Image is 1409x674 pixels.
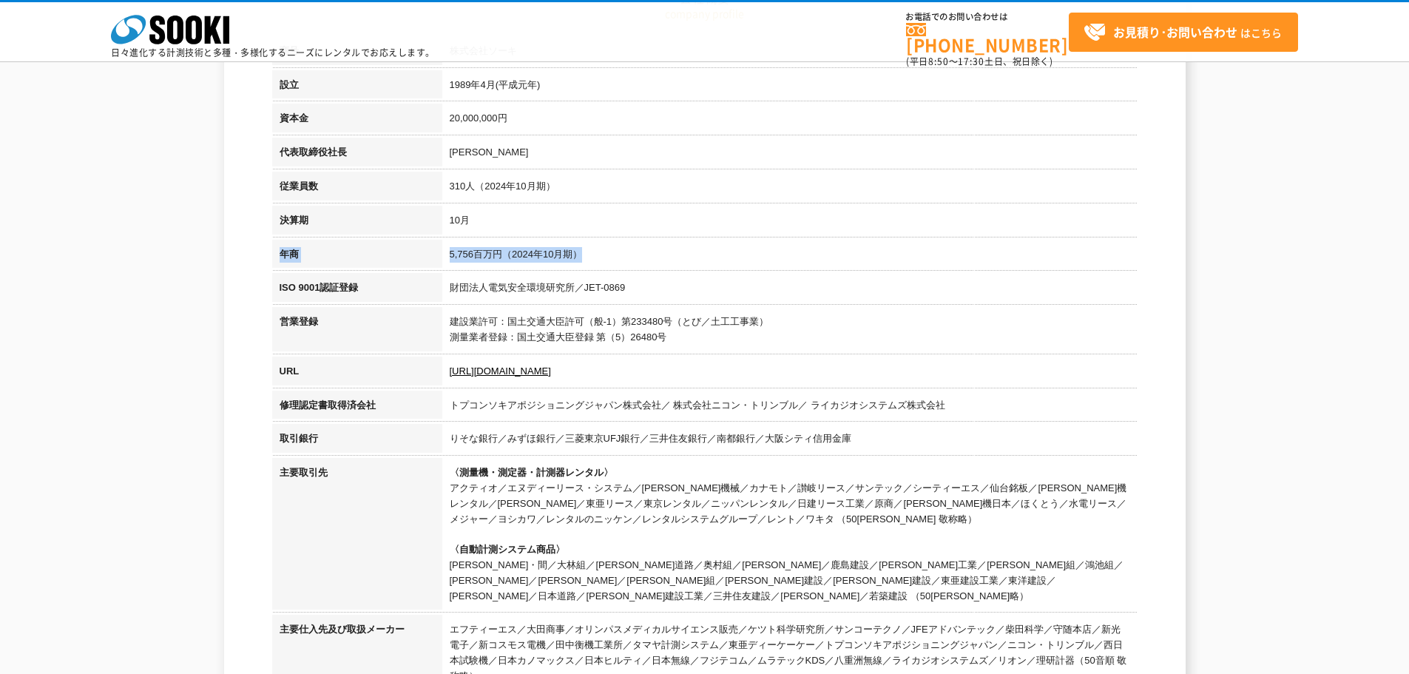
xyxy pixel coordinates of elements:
th: 従業員数 [272,172,442,206]
td: 財団法人電気安全環境研究所／JET-0869 [442,273,1138,307]
td: 310人（2024年10月期） [442,172,1138,206]
span: はこちら [1084,21,1282,44]
span: (平日 ～ 土日、祝日除く) [906,55,1052,68]
td: [PERSON_NAME] [442,138,1138,172]
td: 10月 [442,206,1138,240]
th: 代表取締役社長 [272,138,442,172]
a: [URL][DOMAIN_NAME] [450,365,551,377]
th: 主要取引先 [272,458,442,615]
span: 〈自動計測システム商品〉 [450,544,565,555]
td: アクティオ／エヌディーリース・システム／[PERSON_NAME]機械／カナモト／讃岐リース／サンテック／シーティーエス／仙台銘板／[PERSON_NAME]機レンタル／[PERSON_NAME... [442,458,1138,615]
th: 取引銀行 [272,424,442,458]
td: 5,756百万円（2024年10月期） [442,240,1138,274]
th: 資本金 [272,104,442,138]
span: 8:50 [928,55,949,68]
th: 設立 [272,70,442,104]
th: 修理認定書取得済会社 [272,391,442,425]
strong: お見積り･お問い合わせ [1113,23,1237,41]
span: 〈測量機・測定器・計測器レンタル〉 [450,467,613,478]
th: 営業登録 [272,307,442,357]
td: 20,000,000円 [442,104,1138,138]
th: 決算期 [272,206,442,240]
td: りそな銀行／みずほ銀行／三菱東京UFJ銀行／三井住友銀行／南都銀行／大阪シティ信用金庫 [442,424,1138,458]
span: 17:30 [958,55,984,68]
th: 年商 [272,240,442,274]
th: ISO 9001認証登録 [272,273,442,307]
td: 1989年4月(平成元年) [442,70,1138,104]
p: 日々進化する計測技術と多種・多様化するニーズにレンタルでお応えします。 [111,48,435,57]
td: トプコンソキアポジショニングジャパン株式会社／ 株式会社ニコン・トリンブル／ ライカジオシステムズ株式会社 [442,391,1138,425]
a: お見積り･お問い合わせはこちら [1069,13,1298,52]
span: お電話でのお問い合わせは [906,13,1069,21]
td: 建設業許可：国土交通大臣許可（般-1）第233480号（とび／土工工事業） 測量業者登録：国土交通大臣登録 第（5）26480号 [442,307,1138,357]
a: [PHONE_NUMBER] [906,23,1069,53]
th: URL [272,357,442,391]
